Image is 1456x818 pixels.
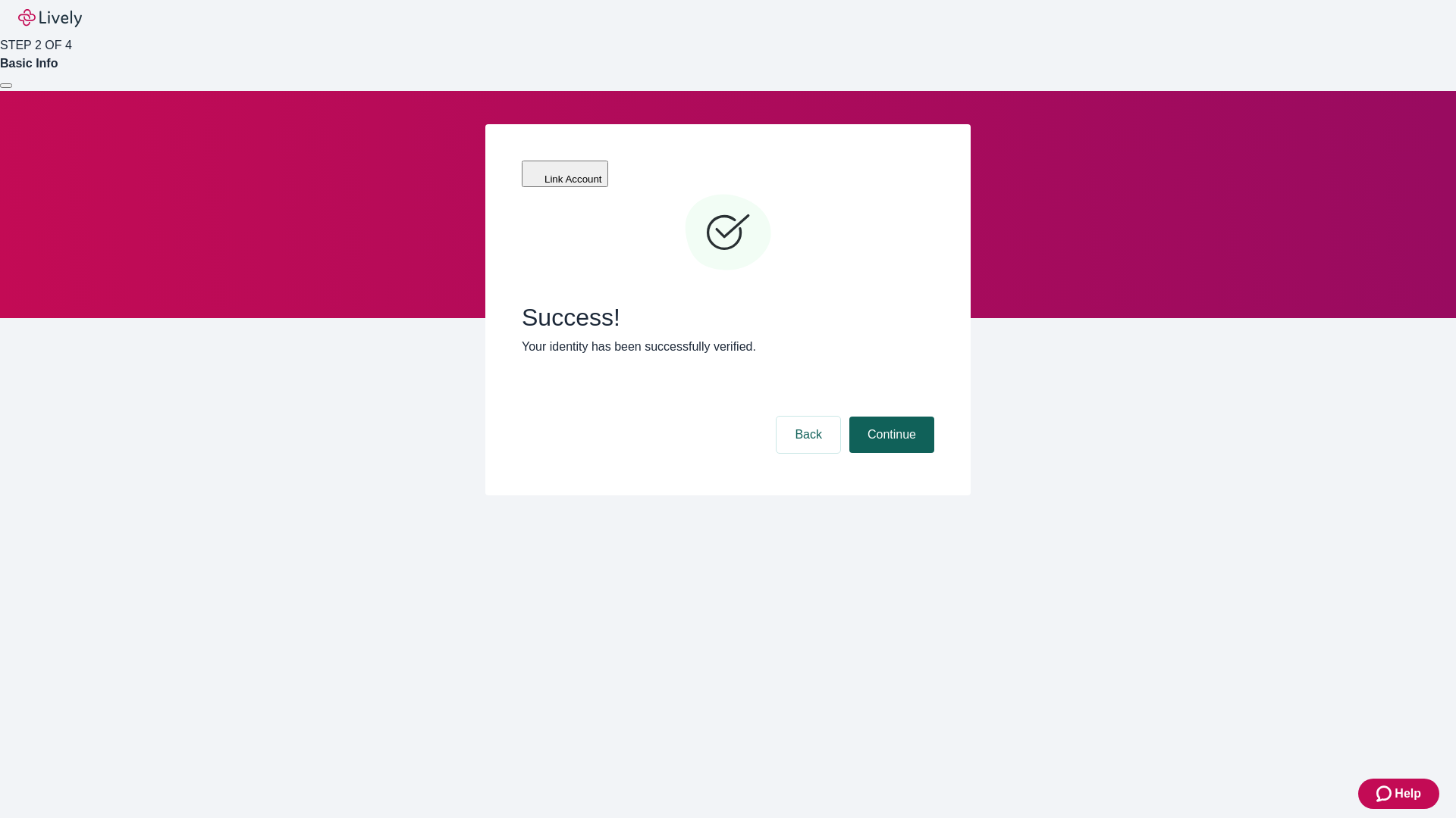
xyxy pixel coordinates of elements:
span: Help [1395,785,1421,803]
svg: Zendesk support icon [1376,785,1395,803]
span: Success! [522,303,934,332]
img: Lively [18,9,82,27]
button: Link Account [522,161,608,187]
svg: Checkmark icon [682,188,773,279]
p: Your identity has been successfully verified. [522,338,934,356]
button: Continue [849,417,934,453]
button: Zendesk support iconHelp [1358,779,1439,809]
button: Back [777,417,840,453]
